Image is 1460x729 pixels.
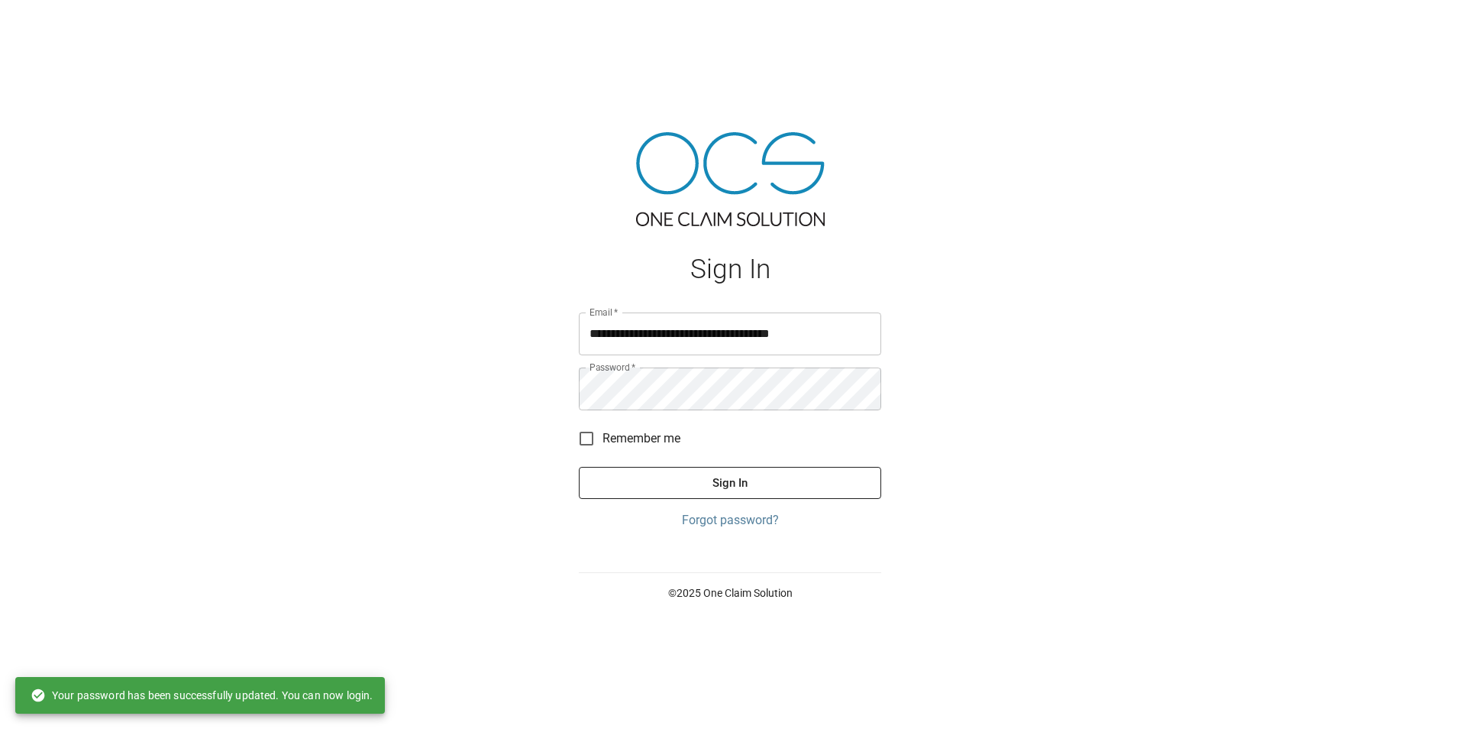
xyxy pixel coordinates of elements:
[18,9,79,40] img: ocs-logo-white-transparent.png
[579,467,881,499] button: Sign In
[589,306,619,319] label: Email
[579,585,881,601] p: © 2025 One Claim Solution
[602,429,680,448] span: Remember me
[579,511,881,530] a: Forgot password?
[31,682,373,709] div: Your password has been successfully updated. You can now login.
[589,361,635,374] label: Password
[636,132,825,226] img: ocs-logo-tra.png
[579,254,881,285] h1: Sign In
